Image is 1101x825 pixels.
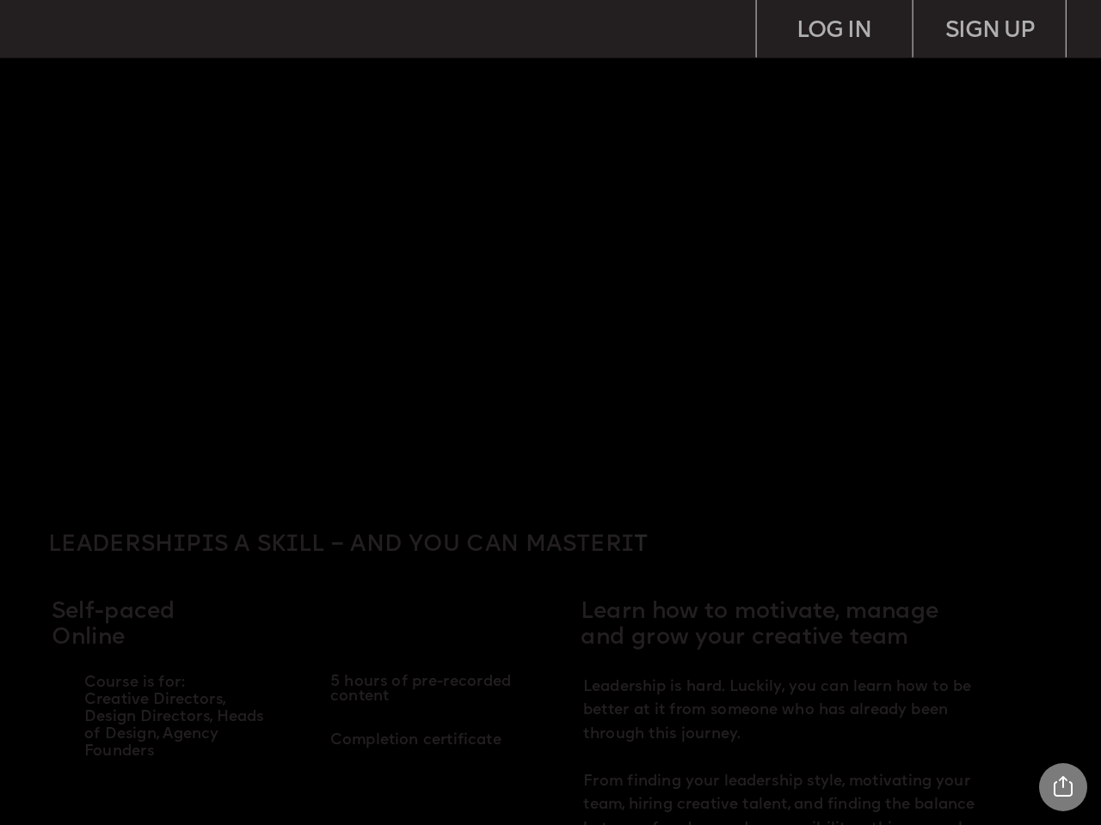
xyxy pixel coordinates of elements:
span: 5 hours of pre-recorded content [330,674,515,705]
span: Completion certificate [330,731,501,748]
span: Online [52,626,125,649]
span: i [622,534,635,556]
span: Course is for: [84,675,184,691]
span: Self-paced [52,601,175,623]
span: Creative Directors, Design Directors, Heads of Design, Agency Founders [84,692,268,760]
span: i [173,534,186,556]
p: T [48,534,822,556]
div: Share [1039,763,1087,811]
span: i [286,534,299,556]
span: Learn how to motivate, manage and grow your creative team [581,601,945,649]
span: Leadersh p s a sk ll – and you can MASTER [48,534,634,556]
span: i [201,534,214,556]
